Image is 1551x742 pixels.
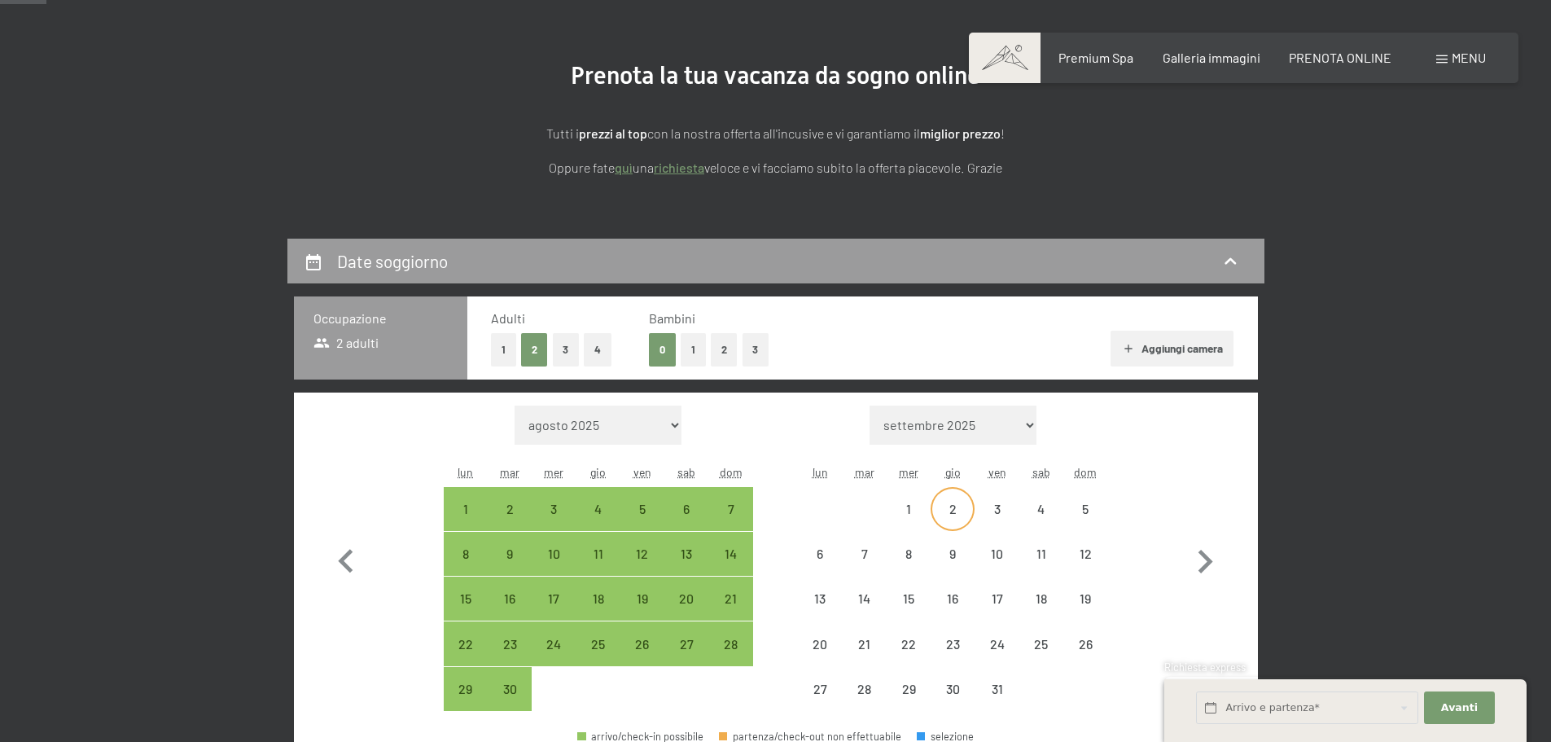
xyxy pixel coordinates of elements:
div: Thu Sep 18 2025 [576,577,620,621]
div: 13 [800,592,840,633]
div: Sun Oct 12 2025 [1063,532,1107,576]
div: arrivo/check-in non effettuabile [975,577,1019,621]
div: Mon Oct 13 2025 [798,577,842,621]
abbr: giovedì [590,465,606,479]
div: arrivo/check-in non effettuabile [1019,621,1063,665]
div: arrivo/check-in non effettuabile [798,621,842,665]
div: Sat Sep 13 2025 [664,532,708,576]
div: Fri Oct 17 2025 [975,577,1019,621]
div: Sat Sep 20 2025 [664,577,708,621]
div: 3 [533,503,574,543]
div: Mon Sep 08 2025 [444,532,488,576]
div: 28 [844,683,885,723]
div: Wed Oct 08 2025 [887,532,931,576]
button: 2 [521,333,548,367]
div: Mon Sep 22 2025 [444,621,488,665]
div: 27 [666,638,707,678]
div: Fri Oct 10 2025 [975,532,1019,576]
div: selezione [917,731,974,742]
div: 30 [932,683,973,723]
div: Tue Oct 21 2025 [843,621,887,665]
div: 14 [710,547,751,588]
div: Thu Sep 11 2025 [576,532,620,576]
div: 18 [578,592,619,633]
div: 29 [888,683,929,723]
div: Fri Oct 24 2025 [975,621,1019,665]
span: Galleria immagini [1163,50,1260,65]
div: 28 [710,638,751,678]
div: Fri Sep 19 2025 [620,577,664,621]
div: 25 [1021,638,1062,678]
span: Menu [1452,50,1486,65]
div: Wed Sep 24 2025 [532,621,576,665]
div: Mon Oct 20 2025 [798,621,842,665]
div: 7 [710,503,751,543]
div: Sun Oct 05 2025 [1063,487,1107,531]
div: 23 [489,638,530,678]
div: arrivo/check-in possibile [576,532,620,576]
abbr: giovedì [945,465,961,479]
div: arrivo/check-in possibile [664,621,708,665]
div: arrivo/check-in possibile [488,487,532,531]
div: arrivo/check-in non effettuabile [887,667,931,711]
div: arrivo/check-in non effettuabile [1063,621,1107,665]
div: 20 [800,638,840,678]
div: 16 [489,592,530,633]
div: Mon Oct 27 2025 [798,667,842,711]
div: arrivo/check-in possibile [620,532,664,576]
div: Fri Sep 26 2025 [620,621,664,665]
div: arrivo/check-in possibile [664,487,708,531]
div: arrivo/check-in possibile [532,577,576,621]
button: 1 [681,333,706,367]
div: Tue Sep 02 2025 [488,487,532,531]
div: arrivo/check-in possibile [488,577,532,621]
div: Wed Sep 03 2025 [532,487,576,531]
div: 5 [1065,503,1106,543]
div: 30 [489,683,530,723]
div: 13 [666,547,707,588]
div: Sat Oct 04 2025 [1019,487,1063,531]
div: Sat Oct 18 2025 [1019,577,1063,621]
div: 15 [888,592,929,633]
div: Sat Oct 25 2025 [1019,621,1063,665]
div: 5 [622,503,663,543]
div: 8 [445,547,486,588]
div: 4 [578,503,619,543]
div: Wed Oct 22 2025 [887,621,931,665]
div: Mon Oct 06 2025 [798,532,842,576]
div: arrivo/check-in non effettuabile [975,621,1019,665]
button: Mese successivo [1181,406,1229,712]
button: Mese precedente [322,406,370,712]
div: arrivo/check-in possibile [708,532,752,576]
div: arrivo/check-in non effettuabile [931,577,975,621]
div: arrivo/check-in possibile [576,487,620,531]
div: 26 [1065,638,1106,678]
div: Tue Oct 28 2025 [843,667,887,711]
div: arrivo/check-in possibile [488,621,532,665]
div: 23 [932,638,973,678]
a: Premium Spa [1058,50,1133,65]
div: arrivo/check-in non effettuabile [798,667,842,711]
div: 21 [844,638,885,678]
div: 31 [976,683,1017,723]
div: Thu Oct 16 2025 [931,577,975,621]
div: arrivo/check-in non effettuabile [975,667,1019,711]
div: Sat Sep 27 2025 [664,621,708,665]
span: PRENOTA ONLINE [1289,50,1391,65]
div: 17 [533,592,574,633]
div: arrivo/check-in non effettuabile [798,577,842,621]
div: arrivo/check-in possibile [488,532,532,576]
h3: Occupazione [313,310,448,327]
div: arrivo/check-in non effettuabile [887,487,931,531]
div: Wed Oct 01 2025 [887,487,931,531]
div: arrivo/check-in possibile [488,667,532,711]
div: Thu Sep 04 2025 [576,487,620,531]
div: Fri Oct 03 2025 [975,487,1019,531]
div: arrivo/check-in possibile [620,577,664,621]
div: 2 [489,503,530,543]
div: Thu Oct 30 2025 [931,667,975,711]
abbr: martedì [855,465,874,479]
div: Wed Sep 17 2025 [532,577,576,621]
div: 9 [932,547,973,588]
